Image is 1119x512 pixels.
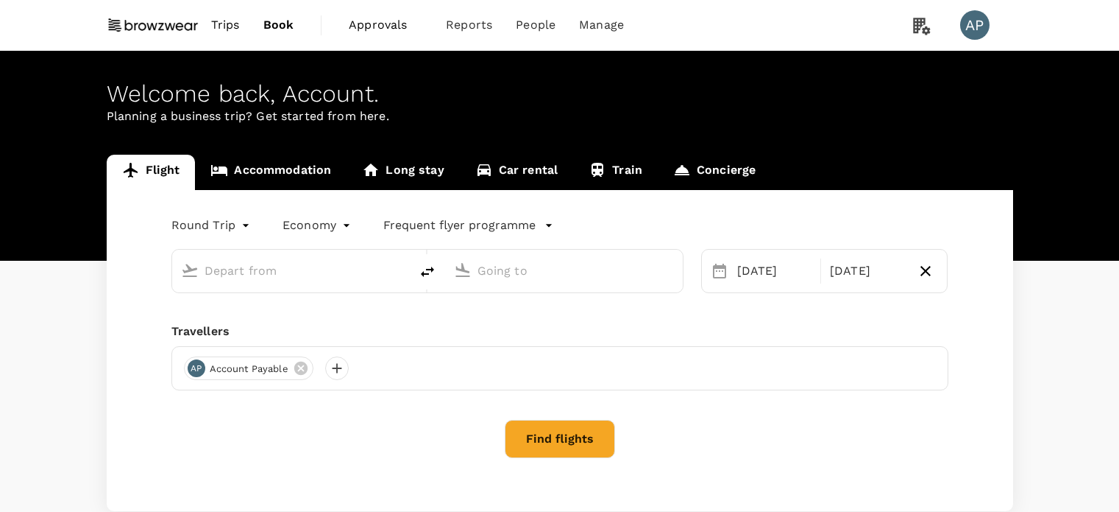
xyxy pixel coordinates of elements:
span: People [516,16,555,34]
button: Find flights [505,420,615,458]
a: Train [573,155,658,190]
div: APAccount Payable [184,357,313,380]
div: [DATE] [824,256,910,286]
a: Flight [107,155,196,190]
button: Frequent flyer programme [383,217,553,234]
button: delete [410,254,445,290]
div: AP [960,10,990,40]
div: Travellers [171,323,948,340]
div: Economy [283,214,354,237]
p: Frequent flyer programme [383,217,536,234]
span: Book [263,16,294,34]
span: Trips [211,16,240,34]
p: Planning a business trip? Get started from here. [107,108,1013,125]
div: Round Trip [171,214,254,237]
div: Welcome back , Account . [107,80,1013,108]
button: Open [672,269,675,272]
span: Manage [579,16,624,34]
input: Depart from [205,259,379,282]
div: AP [188,360,205,377]
img: Browzwear Solutions Pte Ltd [107,9,199,41]
a: Long stay [347,155,459,190]
div: [DATE] [731,256,817,286]
a: Accommodation [195,155,347,190]
span: Account Payable [201,362,297,376]
a: Car rental [460,155,574,190]
span: Approvals [349,16,422,34]
a: Concierge [658,155,771,190]
span: Reports [446,16,492,34]
input: Going to [477,259,652,282]
button: Open [399,269,402,272]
